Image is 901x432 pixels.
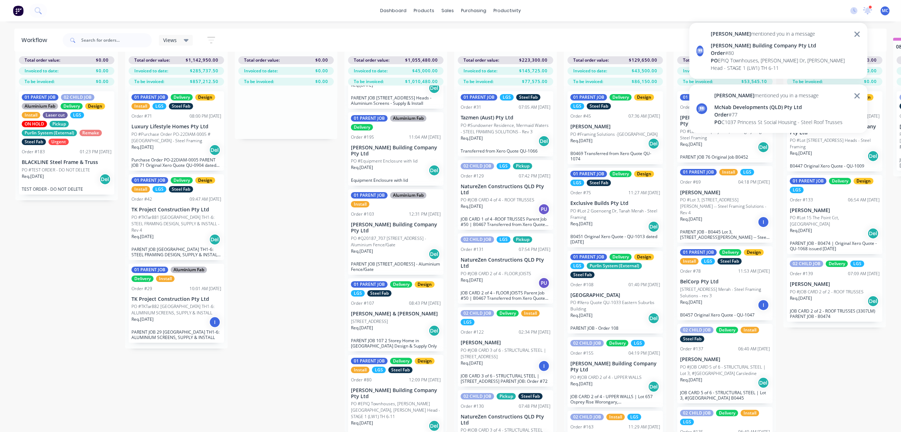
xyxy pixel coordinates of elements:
div: 01 PARENT JOBAluminium FabDeliveryOrder #19511:04 AM [DATE][PERSON_NAME] Building Company Pty Ltd... [348,112,444,186]
p: [PERSON_NAME] [570,124,660,130]
p: PO #Lot 2 Goenoeng Dr, Tanah Merah - Steel Framing [570,208,660,221]
div: Pickup [497,393,516,400]
p: PO #JOB CARD 4 of 4 - ROOF TRUSSES [461,197,534,203]
div: 06:54 AM [DATE] [848,197,880,203]
div: LGS [497,163,511,169]
div: LGS [570,103,584,109]
div: 02 CHILD JOB [570,414,604,420]
div: I [209,317,221,328]
p: Req. [DATE] [570,381,592,387]
div: 04:18 PM [DATE] [738,179,770,185]
div: Del [209,234,221,245]
div: Install [521,310,540,317]
div: Delivery [610,171,632,177]
p: TEST ORDER - DO NOT DELETE [22,186,112,192]
div: Delivery [606,340,628,346]
div: Delivery [716,327,738,333]
p: BelCorp Pty Ltd [680,279,770,285]
p: PARENT JOB 29 [GEOGRAPHIC_DATA] TH1-6: ALUMINIUM SCREENS, SUPPLY & INSTALL [131,329,221,340]
div: Install [719,169,738,175]
p: PO #Xero Quote QU-1033 Eastern Suburbs Building [570,299,660,312]
input: Search for orders... [81,33,152,47]
p: [PERSON_NAME] & [PERSON_NAME] [351,311,441,317]
div: Steel Fab [169,103,193,109]
div: Install [741,327,759,333]
div: Steel Fab [570,272,595,278]
p: Req. [DATE] [351,420,373,426]
div: LGS [790,187,804,193]
p: BLACKLINE Steel Frame & Truss [22,159,112,165]
div: 01 PARENT JOBInstallLGSOrder #6904:18 PM [DATE][PERSON_NAME]PO #Lot 3, [STREET_ADDRESS][PERSON_NA... [677,166,773,243]
div: LGS [372,367,386,373]
div: Order #122 [461,329,484,335]
div: 08:43 PM [DATE] [409,300,441,307]
div: Delivery [390,281,412,288]
div: LGS [701,258,715,264]
p: Luxury Lifestyle Homes Pty Ltd [131,124,221,130]
div: Purlin System (External) [587,263,642,269]
p: PO #Lot [STREET_ADDRESS] Heads - Steel Framing [790,137,880,150]
div: LGS [740,169,754,175]
div: 11:27 AM [DATE] [628,190,660,196]
p: PARENT JOB - B0474 | Original Xero Quote - QU-1068 issued [DATE] [790,241,880,251]
div: Delivery [131,276,154,282]
p: Req. [DATE] [790,227,812,234]
div: Delivery [390,358,412,364]
div: Design [634,171,654,177]
p: NatureZen Constructions QLD Pty Ltd [461,414,550,426]
p: JOB CARD 3 of 6 - STRUCTURAL STEEL | [STREET_ADDRESS] PARENT JOB: Order #72 [461,373,550,384]
div: Delivery [61,103,83,109]
p: Req. [DATE] [680,141,702,148]
div: Order #103 [351,211,374,217]
div: Pickup [513,163,532,169]
div: Aluminium Fab [390,115,426,122]
p: PO #Lot 3, [STREET_ADDRESS][PERSON_NAME] -- Steel Framing Solutions - Rev 4 [680,197,770,216]
div: Order #78 [680,268,701,274]
div: Order #163 [570,424,594,430]
div: Design [195,94,215,101]
p: [PERSON_NAME] [790,207,880,214]
div: ON HOLD [22,121,47,127]
div: Delivery [171,177,193,184]
div: 02 CHILD JOBDeliveryInstallLGSOrder #12202:34 PM [DATE][PERSON_NAME]PO #JOB CARD 3 of 6 - STRUCTU... [458,307,553,387]
div: Delivery [716,410,738,416]
div: Urgent [48,139,69,145]
p: Req. [DATE] [570,221,592,227]
div: 07:05 AM [DATE] [519,104,550,110]
p: Req. [DATE] [461,203,483,210]
div: Design [415,358,435,364]
p: [GEOGRAPHIC_DATA] [570,292,660,298]
div: 01 PARENT JOB [680,249,717,256]
div: 07:48 PM [DATE] [519,403,550,410]
p: TK Project Construction Pty Ltd [131,207,221,213]
div: Steel Fab [169,186,193,192]
div: 02 CHILD JOB [790,261,823,267]
div: Design [744,249,764,256]
div: Aluminium Fab [171,267,207,273]
div: Design [195,177,215,184]
p: [PERSON_NAME] Building Company Pty Ltd [680,115,770,127]
div: Steel Fab [22,139,46,145]
div: 02 CHILD JOB [61,94,94,101]
div: 01 PARENT JOBAluminium FabInstallOrder #10312:31 PM [DATE][PERSON_NAME] Building Company Pty LtdP... [348,189,444,275]
p: PO #Lot 15 The Point Cct, [GEOGRAPHIC_DATA] [790,215,880,227]
p: Req. [DATE] [461,135,483,142]
div: LGS [570,180,584,186]
div: 01 PARENT JOB [680,94,717,101]
p: PO #EPIQ Townhouses, [PERSON_NAME][GEOGRAPHIC_DATA], [PERSON_NAME] Head - STAGE 1 (LW1) TH 6-11 [351,401,441,420]
div: 01 PARENT JOBDeliveryDesignInstallLGSSteel FabOrder #7811:53 AM [DATE]BelCorp Pty Ltd[STREET_ADDR... [677,246,773,320]
div: Order #129 [461,173,484,179]
p: PO #JOB CARD 3 of 6 - STRUCTURAL STEEL | [STREET_ADDRESS] [461,347,550,360]
div: Pickup [50,121,69,127]
div: Del [429,325,440,336]
div: 01 PARENT JOB [461,94,497,101]
div: Order #75 [570,190,591,196]
div: Order #69 [680,179,701,185]
div: 07:54 PM [DATE] [519,246,550,253]
div: Delivery [719,249,741,256]
div: Order #137 [680,346,703,352]
div: 01 PARENT JOBAluminium FabDeliveryInstallOrder #2910:01 AM [DATE]TK Project Construction Pty LtdP... [129,264,224,343]
div: Del [429,248,440,260]
p: Req. [DATE] [790,150,812,156]
p: Req. [DATE] [790,295,812,302]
